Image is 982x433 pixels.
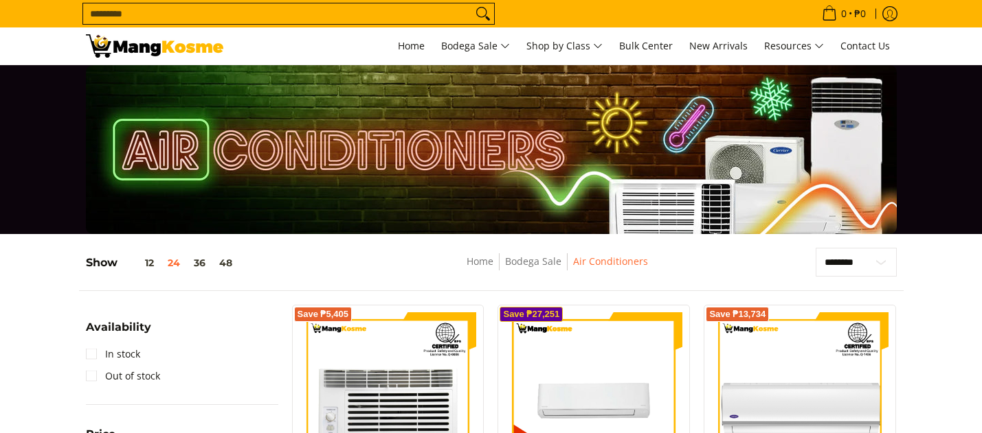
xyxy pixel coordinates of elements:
[86,322,151,343] summary: Open
[441,38,510,55] span: Bodega Sale
[298,310,349,318] span: Save ₱5,405
[840,39,890,52] span: Contact Us
[612,27,680,65] a: Bulk Center
[86,34,223,58] img: Bodega Sale Aircon l Mang Kosme: Home Appliances Warehouse Sale
[757,27,831,65] a: Resources
[86,343,140,365] a: In stock
[764,38,824,55] span: Resources
[709,310,766,318] span: Save ₱13,734
[398,39,425,52] span: Home
[573,255,648,268] a: Air Conditioners
[86,322,151,333] span: Availability
[682,27,755,65] a: New Arrivals
[434,27,517,65] a: Bodega Sale
[520,27,610,65] a: Shop by Class
[467,255,493,268] a: Home
[619,39,673,52] span: Bulk Center
[118,257,161,268] button: 12
[391,27,432,65] a: Home
[526,38,603,55] span: Shop by Class
[237,27,897,65] nav: Main Menu
[839,9,849,19] span: 0
[366,253,748,284] nav: Breadcrumbs
[505,255,561,268] a: Bodega Sale
[503,310,559,318] span: Save ₱27,251
[472,3,494,24] button: Search
[212,257,239,268] button: 48
[818,6,870,21] span: •
[834,27,897,65] a: Contact Us
[689,39,748,52] span: New Arrivals
[86,256,239,270] h5: Show
[852,9,868,19] span: ₱0
[161,257,187,268] button: 24
[187,257,212,268] button: 36
[86,365,160,387] a: Out of stock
